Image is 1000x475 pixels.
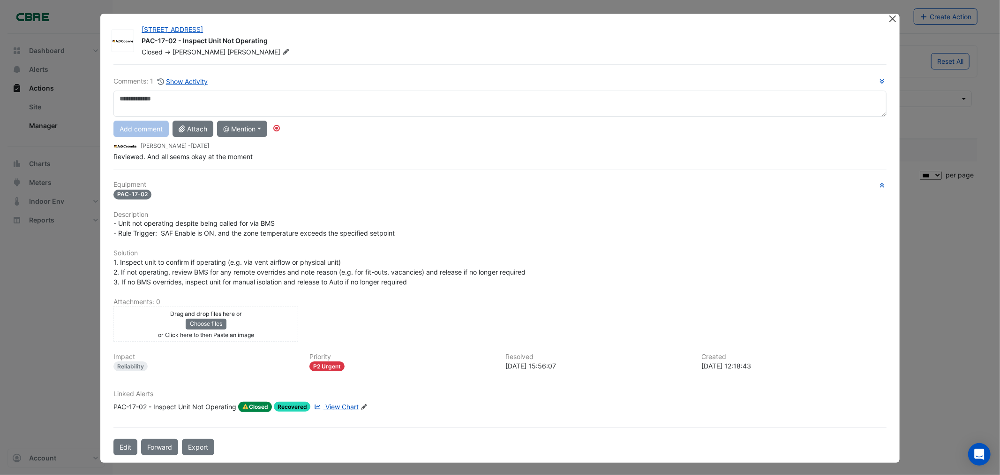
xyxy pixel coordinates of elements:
[325,403,359,411] span: View Chart
[113,439,137,455] button: Edit
[142,48,163,56] span: Closed
[505,353,690,361] h6: Resolved
[113,141,137,152] img: AG Coombs
[113,249,886,257] h6: Solution
[505,361,690,371] div: [DATE] 15:56:07
[113,353,298,361] h6: Impact
[227,47,291,57] span: [PERSON_NAME]
[113,361,148,371] div: Reliability
[113,219,395,237] span: - Unit not operating despite being called for via BMS - Rule Trigger: SAF Enable is ON, and the z...
[113,258,526,286] span: 1. Inspect unit to confirm if operating (e.g. via vent airflow or physical unit) 2. If not operat...
[702,361,887,371] div: [DATE] 12:18:43
[361,404,368,411] fa-icon: Edit Linked Alerts
[272,124,281,132] div: Tooltip anchor
[158,331,254,338] small: or Click here to then Paste an image
[309,361,345,371] div: P2 Urgent
[968,443,991,466] div: Open Intercom Messenger
[113,211,886,219] h6: Description
[238,402,272,412] span: Closed
[113,390,886,398] h6: Linked Alerts
[309,353,494,361] h6: Priority
[702,353,887,361] h6: Created
[113,190,151,199] span: PAC-17-02
[182,439,214,455] a: Export
[113,298,886,306] h6: Attachments: 0
[142,25,203,33] a: [STREET_ADDRESS]
[142,36,877,47] div: PAC-17-02 - Inspect Unit Not Operating
[113,76,208,87] div: Comments: 1
[113,181,886,189] h6: Equipment
[191,142,209,149] span: 2025-08-14 15:56:06
[157,76,208,87] button: Show Activity
[312,402,358,412] a: View Chart
[113,402,236,412] div: PAC-17-02 - Inspect Unit Not Operating
[165,48,171,56] span: ->
[274,402,311,412] span: Recovered
[173,48,226,56] span: [PERSON_NAME]
[141,439,178,455] button: Forward
[173,121,213,137] button: Attach
[113,153,253,161] span: Reviewed. And all seems okay at the moment
[888,14,898,23] button: Close
[141,142,209,150] small: [PERSON_NAME] -
[170,310,242,317] small: Drag and drop files here or
[112,37,134,46] img: AG Coombs
[186,319,226,329] button: Choose files
[217,121,267,137] button: @ Mention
